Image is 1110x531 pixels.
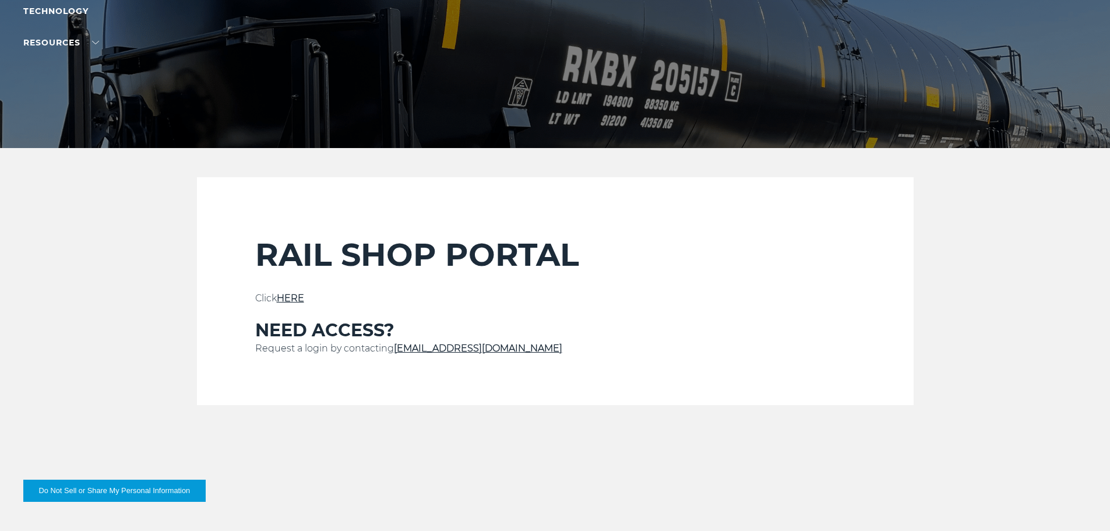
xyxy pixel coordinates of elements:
a: HERE [277,293,304,304]
p: Click [255,291,855,305]
a: [EMAIL_ADDRESS][DOMAIN_NAME] [394,343,562,354]
p: Request a login by contacting [255,342,855,356]
a: RESOURCES [23,37,99,48]
a: Technology [23,6,89,16]
h3: NEED ACCESS? [255,319,855,342]
button: Do Not Sell or Share My Personal Information [23,480,206,502]
h2: RAIL SHOP PORTAL [255,235,855,274]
